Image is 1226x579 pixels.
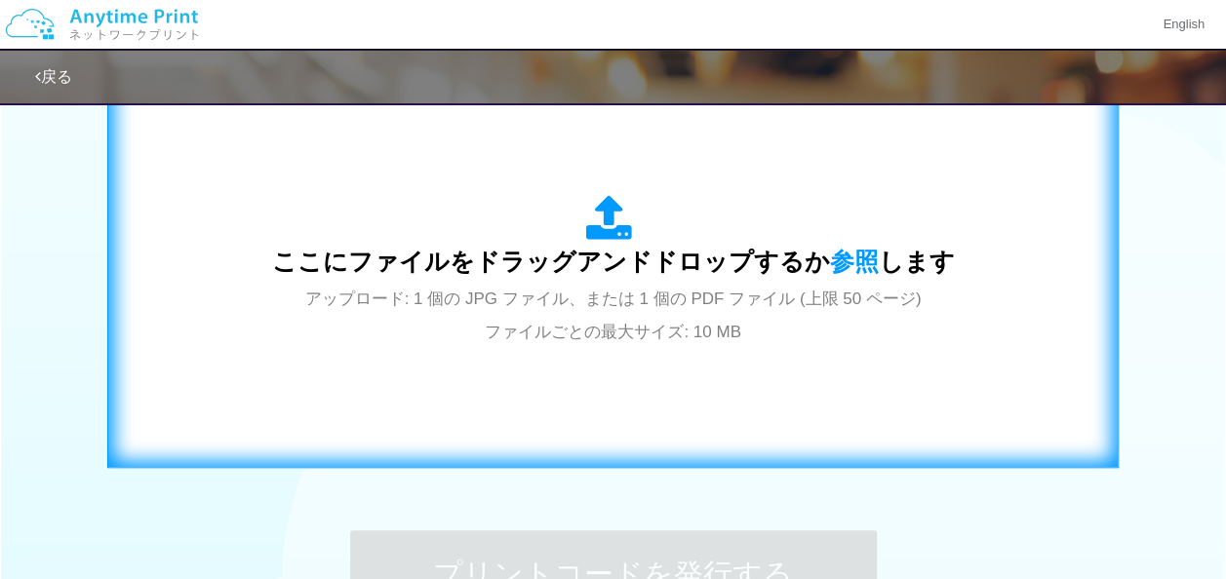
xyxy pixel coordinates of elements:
span: 参照 [830,248,879,275]
a: 戻る [35,68,72,85]
span: ここにファイルをドラッグアンドドロップするか します [272,248,955,275]
span: アップロード: 1 個の JPG ファイル、または 1 個の PDF ファイル (上限 50 ページ) ファイルごとの最大サイズ: 10 MB [305,289,922,341]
